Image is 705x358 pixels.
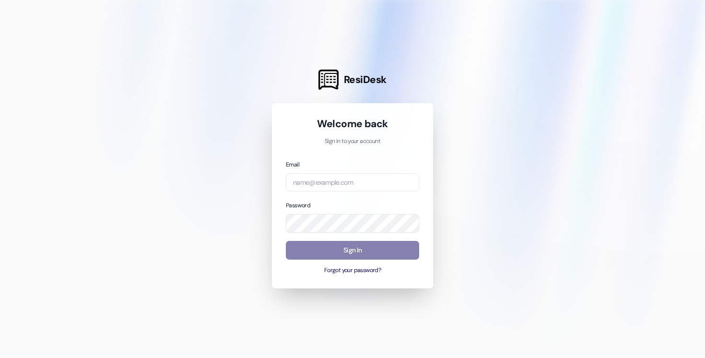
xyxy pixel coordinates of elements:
label: Password [286,202,310,209]
button: Forgot your password? [286,266,419,275]
span: ResiDesk [344,73,387,86]
input: name@example.com [286,173,419,192]
img: ResiDesk Logo [318,70,339,90]
p: Sign in to your account [286,137,419,146]
h1: Welcome back [286,117,419,131]
button: Sign In [286,241,419,260]
label: Email [286,161,299,168]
